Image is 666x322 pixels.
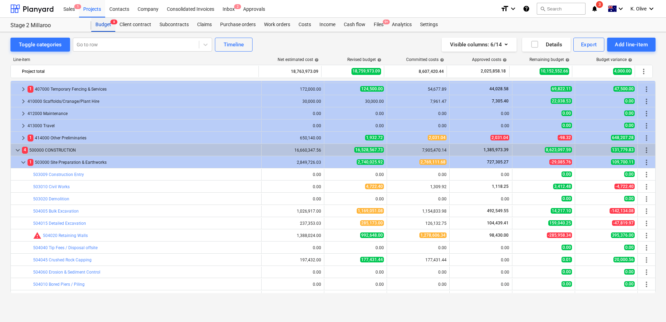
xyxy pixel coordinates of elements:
[28,84,258,95] div: 407000 Temporary Fencing & Services
[624,245,635,250] span: 0.00
[596,57,632,62] div: Budget variance
[370,18,388,32] div: Files
[489,233,509,238] span: 98,430.00
[33,197,69,201] a: 503020 Demolition
[216,18,260,32] a: Purchase orders
[452,123,509,128] div: 0.00
[264,172,321,177] div: 0.00
[624,110,635,116] span: 0.00
[452,282,509,287] div: 0.00
[387,66,444,77] div: 8,607,420.44
[509,5,517,13] i: keyboard_arrow_down
[28,96,258,107] div: 410000 Scaffolds/Cranage/Plant Hire
[33,221,86,226] a: 504015 Detailed Excavation
[19,85,28,93] span: keyboard_arrow_right
[562,281,572,287] span: 0.00
[28,135,33,141] span: 1
[642,97,651,106] span: More actions
[428,135,447,140] span: 2,031.04
[540,68,569,75] span: 10,152,552.66
[642,134,651,142] span: More actions
[562,123,572,128] span: 0.00
[610,208,635,214] span: -142,134.08
[224,40,244,49] div: Timeline
[370,18,388,32] a: Files9+
[548,220,572,226] span: 159,040.25
[360,232,384,238] span: 992,648.00
[264,258,321,262] div: 197,432.00
[22,147,28,153] span: 4
[315,18,340,32] a: Income
[357,208,384,214] span: 1,169,051.08
[562,110,572,116] span: 0.00
[365,184,384,189] span: 4,722.40
[10,22,83,29] div: Stage 2 Millaroo
[564,58,570,62] span: help
[452,258,509,262] div: 0.00
[640,67,648,76] span: More actions
[340,18,370,32] div: Cash flow
[627,58,632,62] span: help
[562,269,572,275] span: 0.00
[357,159,384,165] span: 2,740,025.92
[91,18,115,32] div: Budget
[647,5,656,13] i: keyboard_arrow_down
[19,122,28,130] span: keyboard_arrow_right
[264,245,321,250] div: 0.00
[215,38,253,52] button: Timeline
[264,221,321,226] div: 237,353.03
[545,147,572,153] span: 8,623,097.59
[33,172,84,177] a: 503009 Construction Entry
[553,184,572,189] span: 3,412.48
[327,172,384,177] div: 0.00
[642,219,651,228] span: More actions
[642,146,651,154] span: More actions
[28,86,33,92] span: 1
[581,40,597,49] div: Export
[10,57,259,62] div: Line-item
[613,86,635,92] span: 47,500.00
[260,18,294,32] div: Work orders
[442,38,517,52] button: Visible columns:6/14
[522,38,571,52] button: Details
[33,282,85,287] a: 504010 Bored Piers / Piling
[22,66,256,77] div: Project total
[262,66,318,77] div: 18,763,973.09
[501,58,507,62] span: help
[551,208,572,214] span: 14,217.10
[327,99,384,104] div: 30,000.00
[642,183,651,191] span: More actions
[486,221,509,225] span: 104,439.41
[155,18,193,32] a: Subcontracts
[523,5,530,13] i: Knowledge base
[28,108,258,119] div: 412000 Maintenance
[624,269,635,275] span: 0.00
[390,209,447,214] div: 1,154,833.98
[486,208,509,213] span: 492,549.55
[327,270,384,275] div: 0.00
[642,280,651,289] span: More actions
[28,120,258,131] div: 413000 Travel
[19,97,28,106] span: keyboard_arrow_right
[193,18,216,32] a: Claims
[562,245,572,250] span: 0.00
[624,171,635,177] span: 0.00
[642,170,651,179] span: More actions
[264,111,321,116] div: 0.00
[294,18,315,32] div: Costs
[490,135,509,140] span: 2,031.04
[642,256,651,264] span: More actions
[573,38,605,52] button: Export
[551,98,572,104] span: 22,038.53
[390,184,447,189] div: 1,309.92
[19,40,62,49] div: Toggle categories
[529,57,570,62] div: Remaining budget
[347,57,381,62] div: Revised budget
[264,197,321,201] div: 0.00
[480,68,506,74] span: 2,025,858.18
[540,6,545,11] span: search
[452,111,509,116] div: 0.00
[549,159,572,165] span: -29,085.76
